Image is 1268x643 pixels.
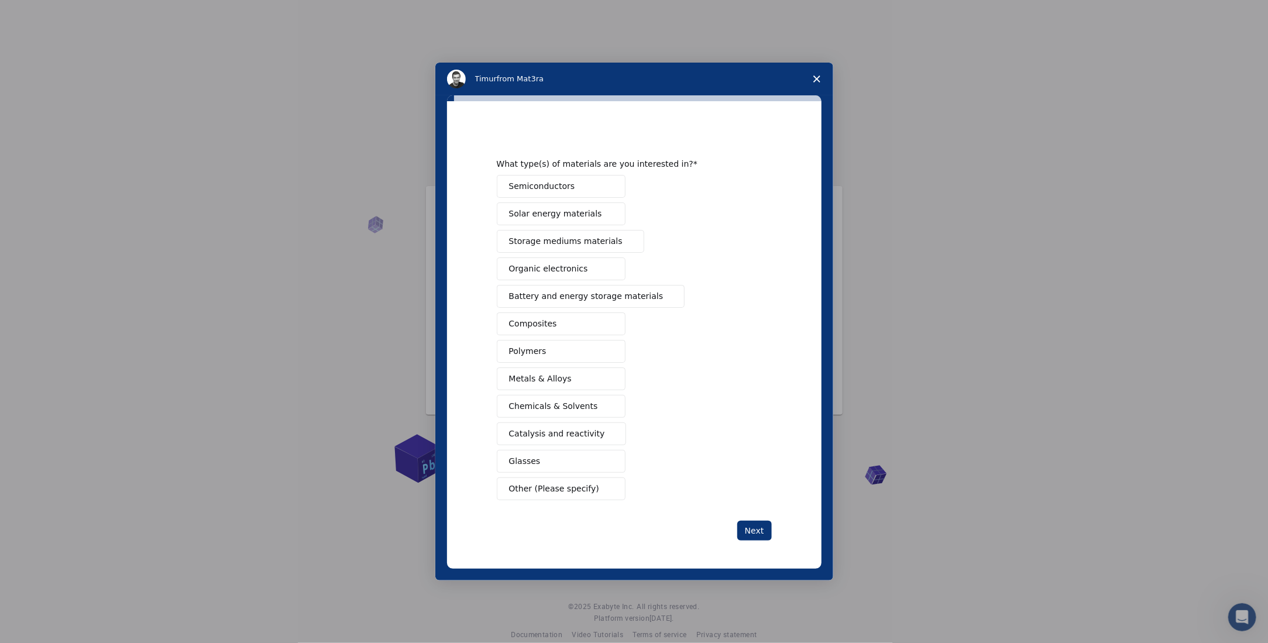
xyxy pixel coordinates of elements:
[509,180,575,192] span: Semiconductors
[497,422,627,445] button: Catalysis and reactivity
[800,63,833,95] span: Close survey
[497,312,626,335] button: Composites
[509,235,623,247] span: Storage mediums materials
[497,340,626,363] button: Polymers
[737,521,772,541] button: Next
[447,70,466,88] img: Profile image for Timur
[497,477,626,500] button: Other (Please specify)
[497,395,626,418] button: Chemicals & Solvents
[509,455,541,467] span: Glasses
[509,483,599,495] span: Other (Please specify)
[497,257,626,280] button: Organic electronics
[509,373,572,385] span: Metals & Alloys
[497,367,626,390] button: Metals & Alloys
[497,450,626,473] button: Glasses
[497,230,644,253] button: Storage mediums materials
[497,285,685,308] button: Battery and energy storage materials
[23,8,66,19] span: Support
[509,208,602,220] span: Solar energy materials
[475,74,497,83] span: Timur
[497,175,626,198] button: Semiconductors
[497,74,544,83] span: from Mat3ra
[509,318,557,330] span: Composites
[509,290,664,302] span: Battery and energy storage materials
[509,428,605,440] span: Catalysis and reactivity
[497,159,754,169] div: What type(s) of materials are you interested in?
[509,345,547,357] span: Polymers
[509,400,598,412] span: Chemicals & Solvents
[497,202,626,225] button: Solar energy materials
[509,263,588,275] span: Organic electronics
